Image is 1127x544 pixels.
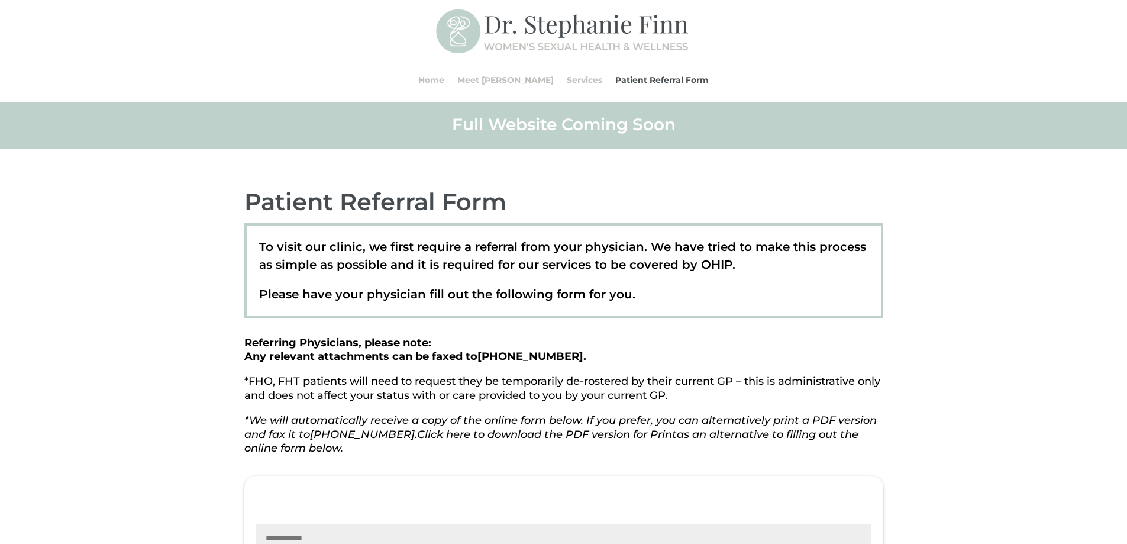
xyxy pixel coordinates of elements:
[259,238,868,285] p: To visit our clinic, we first require a referral from your physician. We have tried to make this ...
[418,57,444,102] a: Home
[477,350,583,363] span: [PHONE_NUMBER]
[244,375,883,414] p: *FHO, FHT patients will need to request they be temporarily de-rostered by their current GP – thi...
[567,57,602,102] a: Services
[615,57,709,102] a: Patient Referral Form
[244,114,883,141] h2: Full Website Coming Soon
[310,428,415,441] span: [PHONE_NUMBER]
[244,186,883,223] h2: Patient Referral Form
[259,285,868,303] p: Please have your physician fill out the following form for you.
[417,428,677,441] a: Click here to download the PDF version for Print
[457,57,554,102] a: Meet [PERSON_NAME]
[244,414,877,455] em: *We will automatically receive a copy of the online form below. If you prefer, you can alternativ...
[244,336,586,363] strong: Referring Physicians, please note: Any relevant attachments can be faxed to .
